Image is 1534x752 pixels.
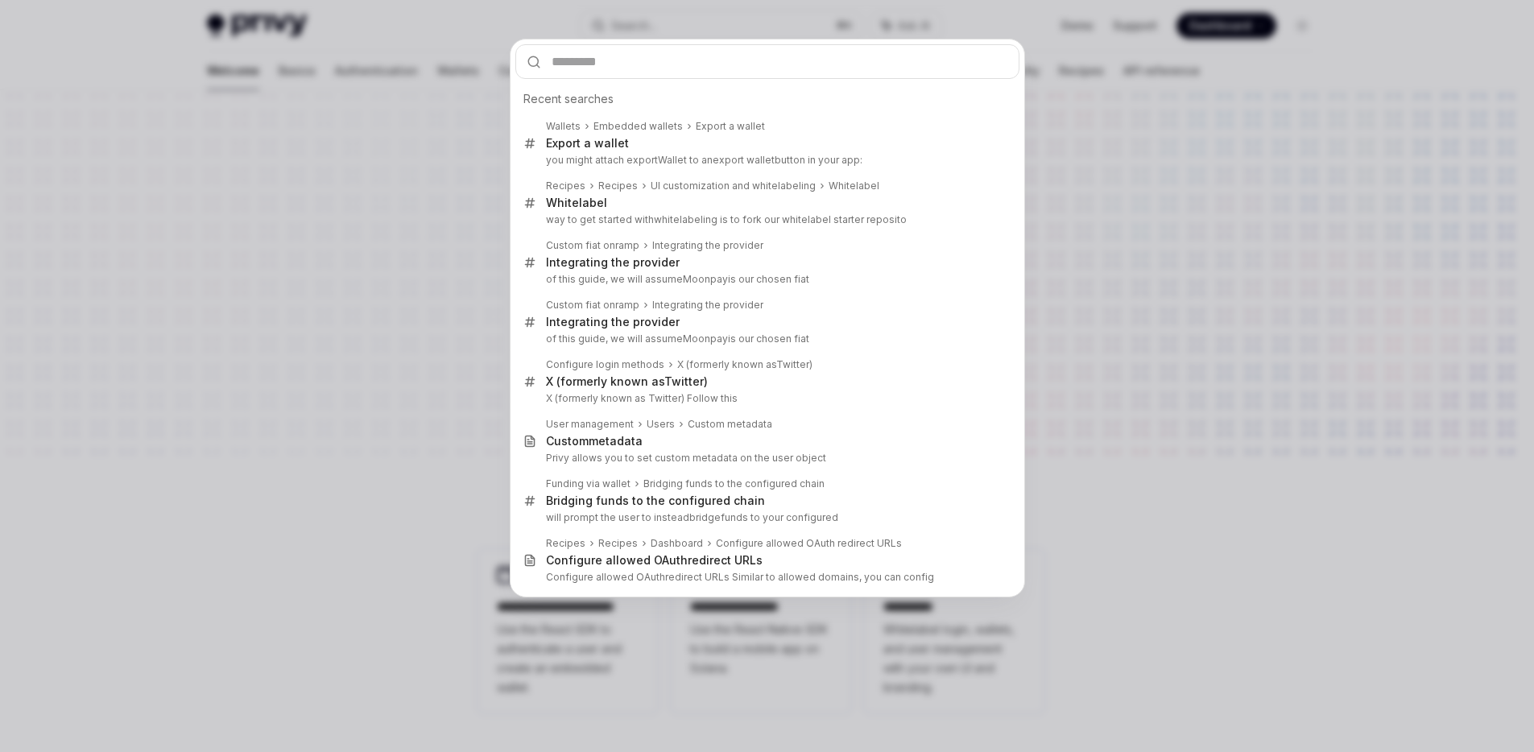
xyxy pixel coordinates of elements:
[546,299,639,312] div: Custom fiat onramp
[546,392,986,405] p: X (formerly known as Twitter) Follow this
[546,418,634,431] div: User management
[546,239,639,252] div: Custom fiat onramp
[546,154,986,167] p: you might attach exportWallet to an button in your app:
[688,553,721,567] b: redire
[546,537,585,550] div: Recipes
[546,374,708,389] div: X (formerly known as ter)
[546,494,765,508] div: Bridging funds to the configured chain
[829,180,879,192] div: Whitelabel
[546,477,631,490] div: Funding via wallet
[643,477,825,490] div: Bridging funds to the configured chain
[546,553,763,568] div: Configure allowed OAuth ct URLs
[546,196,604,209] b: Whitelabe
[696,120,765,133] div: Export a wallet
[546,358,664,371] div: Configure login methods
[598,537,638,550] div: Recipes
[776,358,796,370] b: Twit
[716,537,902,550] div: Configure allowed OAuth redirect URLs
[546,452,986,465] p: Privy allows you to set custom metadata on the user object
[546,273,986,286] p: of this guide, we will assume is our chosen fiat
[688,418,772,431] div: Custom metadata
[652,299,763,312] div: Integrating the provider
[665,571,693,583] b: redire
[651,180,816,192] div: UI customization and whitelabeling
[651,537,703,550] div: Dashboard
[546,434,643,448] div: Custom
[598,180,638,192] div: Recipes
[589,434,643,448] b: metadata
[546,511,986,524] p: will prompt the user to instead funds to your configured
[546,196,607,210] div: l
[546,571,986,584] p: Configure allowed OAuth ct URLs Similar to allowed domains, you can config
[546,180,585,192] div: Recipes
[647,418,675,431] div: Users
[664,374,688,388] b: Twit
[683,333,728,345] b: Moonpay
[652,239,763,252] div: Integrating the provider
[593,120,683,133] div: Embedded wallets
[546,255,680,270] div: Integrating the provider
[546,333,986,345] p: of this guide, we will assume is our chosen fiat
[546,213,986,226] p: way to get started with ling is to fork our whitelabel starter reposito
[677,358,812,371] div: X (formerly known as ter)
[546,136,629,151] div: Export a wallet
[546,315,680,329] div: Integrating the provider
[713,154,775,166] b: export wallet
[654,213,701,225] b: whitelabe
[523,91,614,107] span: Recent searches
[689,511,721,523] b: bridge
[546,120,581,133] div: Wallets
[683,273,728,285] b: Moonpay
